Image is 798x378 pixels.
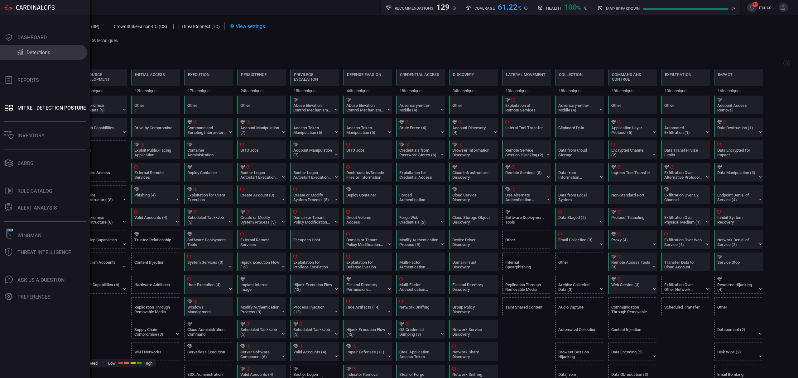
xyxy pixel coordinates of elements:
[346,193,385,202] div: Deploy Container
[81,125,120,135] div: Obtain Capabilities (7)
[449,253,498,271] div: T1482: Domain Trust Discovery
[134,193,173,202] div: Phishing (4)
[17,35,47,40] div: Dashboard
[714,86,763,96] div: 16 techniques
[714,185,763,204] div: T1499: Endpoint Denial of Service
[396,320,445,338] div: T1003: OS Credential Dumping
[449,297,498,316] div: T1615: Group Policy Discovery
[343,253,392,271] div: T1211: Exploitation for Defense Evasion
[78,118,127,137] div: T1588: Obtain Capabilities
[664,103,703,112] div: Other
[608,163,657,182] div: T1105: Ingress Tool Transfer
[396,140,445,159] div: T1555: Credentials from Password Stores
[63,38,118,43] p: Showing 259 / 259 techniques
[555,342,604,361] div: T1185: Browser Session Hijacking (Not covered)
[237,297,286,316] div: T1556: Modify Authentication Process
[714,320,763,338] div: T1491: Defacement (Not covered)
[396,297,445,316] div: T1040: Network Sniffing
[555,253,604,271] div: Other (Not covered)
[452,125,491,135] div: Account Discovery (4)
[449,96,498,114] div: Other
[717,103,756,112] div: Account Access Removal
[240,170,279,180] div: Boot or Logon Autostart Execution (14)
[449,140,498,159] div: T1217: Browser Information Discovery
[661,118,710,137] div: T1020: Automated Exfiltration
[131,208,180,226] div: T1078: Valid Accounts
[346,148,385,157] div: BITS Jobs
[505,103,544,112] div: Exploitation of Remote Services
[396,253,445,271] div: T1111: Multi-Factor Authentication Interception
[187,103,226,112] div: Other
[240,215,279,224] div: Create or Modify System Process (5)
[78,208,127,226] div: T1584: Compromise Infrastructure (Not covered)
[396,96,445,114] div: T1557: Adversary-in-the-Middle
[237,163,286,182] div: T1547: Boot or Logon Autostart Execution
[664,170,703,180] div: Exfiltration Over Alternative Protocol (3)
[436,3,449,10] div: 129
[131,163,180,182] div: T1133: External Remote Services
[555,230,604,249] div: T1114: Email Collection
[449,163,498,182] div: T1580: Cloud Infrastructure Discovery
[502,69,551,96] div: TA0008: Lateral Movement
[237,185,286,204] div: T1136: Create Account
[346,125,385,135] div: Access Token Manipulation (5)
[608,275,657,294] div: T1102: Web Service
[290,342,339,361] div: T1078: Valid Accounts
[661,86,710,96] div: 10 techniques
[717,193,756,202] div: Endpoint Denial of Service (4)
[558,170,597,180] div: Data from Information Repositories (5)
[555,275,604,294] div: T1560: Archive Collected Data (Not covered)
[505,193,544,202] div: Use Alternate Authentication Material (4)
[240,148,279,157] div: BITS Jobs
[184,297,233,316] div: T1047: Windows Management Instrumentation
[661,253,710,271] div: T1537: Transfer Data to Cloud Account
[343,96,392,114] div: T1548: Abuse Elevation Control Mechanism
[608,69,657,96] div: TA0011: Command and Control
[564,3,581,10] div: 100
[664,148,703,157] div: Data Transfer Size Limits
[346,103,385,112] div: Abuse Elevation Control Mechanism (6)
[184,230,233,249] div: T1072: Software Deployment Tools
[452,170,491,180] div: Cloud Infrastructure Discovery
[290,185,339,204] div: T1543: Create or Modify System Process
[452,103,491,112] div: Other
[396,69,445,96] div: TA0006: Credential Access
[395,6,433,11] h5: Recommendations
[714,275,763,294] div: T1496: Resource Hijacking
[558,148,597,157] div: Data from Cloud Storage
[131,297,180,316] div: T1091: Replication Through Removable Media (Not covered)
[396,230,445,249] div: T1556: Modify Authentication Process
[240,193,279,202] div: Create Account (3)
[346,215,385,224] div: Direct Volume Access
[396,118,445,137] div: T1110: Brute Force
[555,96,604,114] div: T1557: Adversary-in-the-Middle
[558,125,597,135] div: Clipboard Data
[78,163,127,182] div: T1650: Acquire Access (Not covered)
[714,96,763,114] div: T1531: Account Access Removal
[664,193,703,202] div: Exfiltration Over C2 Channel
[661,96,710,114] div: Other
[131,275,180,294] div: T1200: Hardware Additions (Not covered)
[293,215,332,224] div: Domain or Tenant Policy Modification (2)
[134,215,173,224] div: Valid Accounts (4)
[237,253,286,271] div: T1574: Hijack Execution Flow
[135,72,165,77] div: Initial Access
[343,275,392,294] div: T1222: File and Directory Permissions Modification
[505,170,544,180] div: Remote Services (8)
[555,86,604,96] div: 18 techniques
[347,72,381,77] div: Defense Evasion
[237,140,286,159] div: T1197: BITS Jobs
[664,125,703,135] div: Automated Exfiltration (1)
[290,253,339,271] div: T1068: Exploitation for Privilege Escalation
[134,170,173,180] div: External Remote Services
[237,208,286,226] div: T1543: Create or Modify System Process
[449,275,498,294] div: T1083: File and Directory Discovery
[293,170,332,180] div: Boot or Logon Autostart Execution (14)
[661,163,710,182] div: T1048: Exfiltration Over Alternative Protocol
[747,3,757,12] button: 15
[452,148,491,157] div: Browser Information Discovery
[82,72,123,82] div: Resource Development
[26,50,50,55] div: Detections
[293,148,332,157] div: Account Manipulation (7)
[343,185,392,204] div: T1610: Deploy Container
